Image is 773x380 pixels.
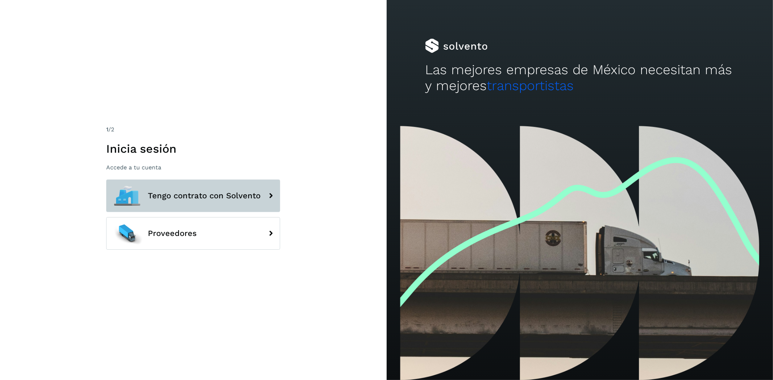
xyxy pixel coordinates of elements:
[487,78,574,93] span: transportistas
[106,125,280,134] div: /2
[106,164,280,171] p: Accede a tu cuenta
[425,62,734,94] h2: Las mejores empresas de México necesitan más y mejores
[106,180,280,212] button: Tengo contrato con Solvento
[148,191,261,200] span: Tengo contrato con Solvento
[148,229,197,238] span: Proveedores
[106,217,280,250] button: Proveedores
[106,126,108,133] span: 1
[106,142,280,156] h1: Inicia sesión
